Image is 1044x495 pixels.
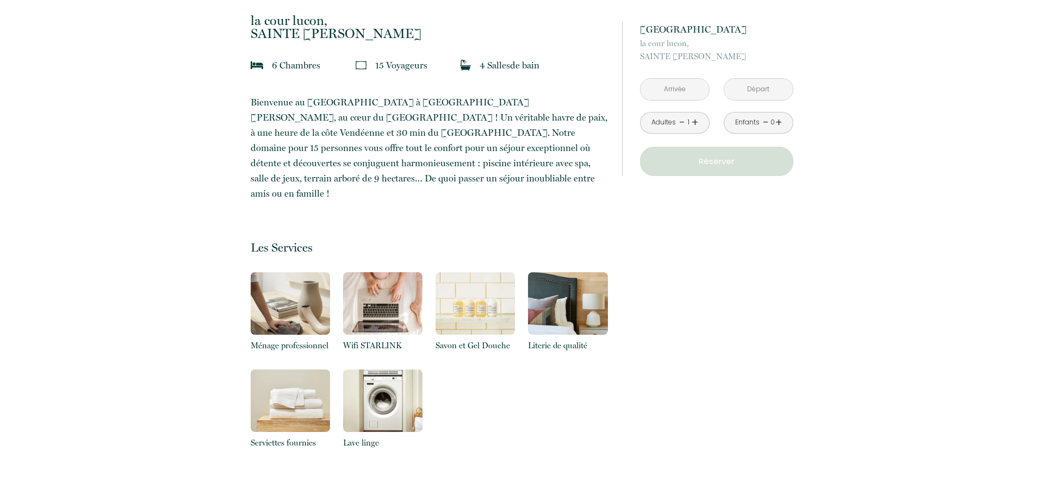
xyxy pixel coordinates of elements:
span: la cour lucon, [640,37,793,50]
img: 16317117791311.png [528,272,607,335]
a: - [679,114,685,131]
p: Les Services [251,240,607,255]
p: 6 Chambre [272,58,320,73]
p: Ménage professionnel [251,339,330,352]
span: s [506,60,510,71]
span: la cour lucon, [251,14,607,27]
span: s [424,60,427,71]
span: s [316,60,320,71]
p: Wifi STARLINK [343,339,422,352]
p: Savon et Gel Douche [436,339,515,352]
p: 4 Salle de bain [480,58,539,73]
img: 16317118070204.png [436,272,515,335]
div: Enfants [735,117,760,128]
p: Bienvenue au [GEOGRAPHIC_DATA] à [GEOGRAPHIC_DATA][PERSON_NAME], au cœur du [GEOGRAPHIC_DATA] ! U... [251,95,607,201]
div: Adultes [651,117,676,128]
img: 16317118538936.png [343,272,422,335]
p: Serviettes fournies [251,436,330,449]
p: Réserver [644,155,790,168]
img: 1631711882769.png [251,272,330,335]
button: Réserver [640,147,793,176]
p: Lave linge [343,436,422,449]
p: 15 Voyageur [375,58,427,73]
div: 1 [686,117,691,128]
img: 16317117296737.png [251,369,330,432]
a: - [763,114,769,131]
img: 16317117156563.png [343,369,422,432]
input: Départ [724,79,793,100]
img: guests [356,60,366,71]
p: SAINTE [PERSON_NAME] [640,37,793,63]
p: [GEOGRAPHIC_DATA] [640,22,793,37]
p: Literie de qualité [528,339,607,352]
div: 0 [770,117,775,128]
p: SAINTE [PERSON_NAME] [251,14,607,40]
a: + [692,114,698,131]
a: + [775,114,782,131]
input: Arrivée [641,79,709,100]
